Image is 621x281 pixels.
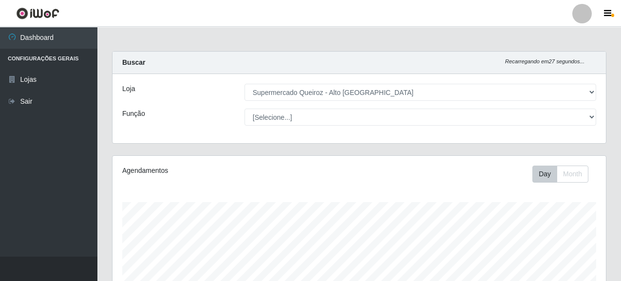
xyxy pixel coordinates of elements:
[532,166,588,183] div: First group
[122,58,145,66] strong: Buscar
[557,166,588,183] button: Month
[122,109,145,119] label: Função
[16,7,59,19] img: CoreUI Logo
[505,58,584,64] i: Recarregando em 27 segundos...
[532,166,557,183] button: Day
[532,166,596,183] div: Toolbar with button groups
[122,166,311,176] div: Agendamentos
[122,84,135,94] label: Loja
